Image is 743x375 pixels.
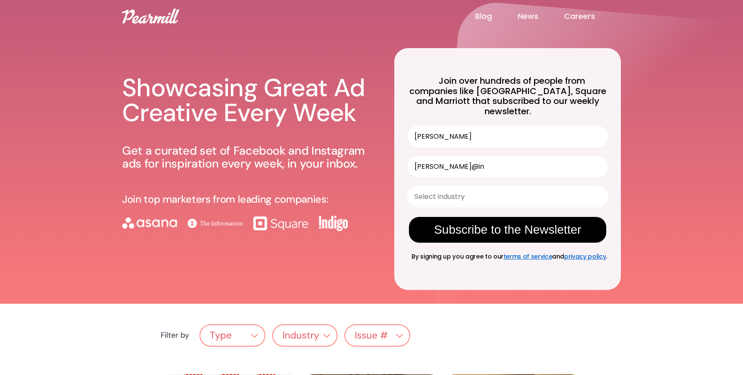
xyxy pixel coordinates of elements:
[210,330,232,341] div: Type
[200,327,264,344] div: Type
[409,75,606,117] span: Join over hundreds of people from companies like [GEOGRAPHIC_DATA], Square and Marriott that subs...
[518,11,564,21] a: News
[564,252,606,261] a: privacy policy
[407,156,608,177] input: Your work email
[122,194,328,205] p: Join top marketers from leading companies:
[161,331,189,339] div: Filter by
[409,217,606,243] button: Subscribe to the Newsletter
[475,11,518,21] a: Blog
[345,327,409,344] div: Issue #
[414,186,596,207] input: Select industry
[282,330,319,341] div: Industry
[122,76,374,125] h1: Showcasing Great Ad Creative Every Week
[407,126,608,147] input: First name
[408,252,607,261] span: By signing up you agree to our and .
[355,330,388,341] div: Issue #
[122,9,179,24] img: Pearmill logo
[504,252,552,261] a: terms of service
[564,11,621,21] a: Careers
[596,186,604,207] button: Show Options
[273,327,337,344] div: Industry
[122,144,374,170] p: Get a curated set of Facebook and Instagram ads for inspiration every week, in your inbox.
